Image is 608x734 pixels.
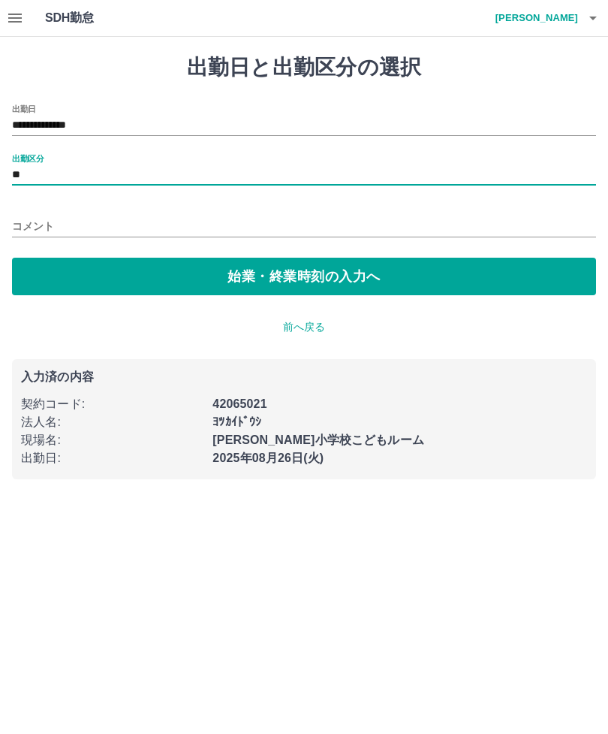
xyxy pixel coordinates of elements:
[21,395,203,413] p: 契約コード :
[212,452,324,464] b: 2025年08月26日(火)
[21,413,203,431] p: 法人名 :
[12,319,596,335] p: 前へ戻る
[21,449,203,467] p: 出勤日 :
[12,258,596,295] button: 始業・終業時刻の入力へ
[212,433,424,446] b: [PERSON_NAME]小学校こどもルーム
[212,415,261,428] b: ﾖﾂｶｲﾄﾞｳｼ
[12,153,44,164] label: 出勤区分
[21,431,203,449] p: 現場名 :
[12,55,596,80] h1: 出勤日と出勤区分の選択
[212,397,266,410] b: 42065021
[12,103,36,114] label: 出勤日
[21,371,587,383] p: 入力済の内容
